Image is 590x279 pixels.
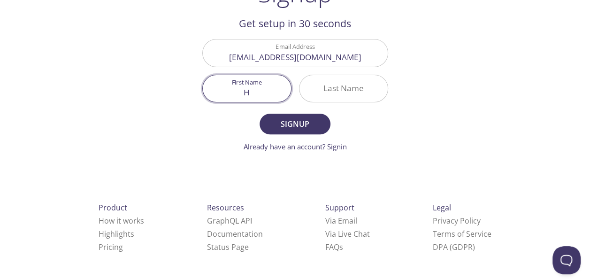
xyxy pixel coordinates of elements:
[99,242,123,252] a: Pricing
[433,216,481,226] a: Privacy Policy
[202,15,388,31] h2: Get setup in 30 seconds
[99,202,127,213] span: Product
[207,242,249,252] a: Status Page
[99,216,144,226] a: How it works
[433,242,475,252] a: DPA (GDPR)
[433,202,451,213] span: Legal
[99,229,134,239] a: Highlights
[244,142,347,151] a: Already have an account? Signin
[433,229,491,239] a: Terms of Service
[325,216,357,226] a: Via Email
[207,229,263,239] a: Documentation
[207,216,252,226] a: GraphQL API
[325,242,343,252] a: FAQ
[207,202,244,213] span: Resources
[325,229,370,239] a: Via Live Chat
[339,242,343,252] span: s
[325,202,354,213] span: Support
[552,246,581,274] iframe: Help Scout Beacon - Open
[270,117,320,131] span: Signup
[260,114,330,134] button: Signup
